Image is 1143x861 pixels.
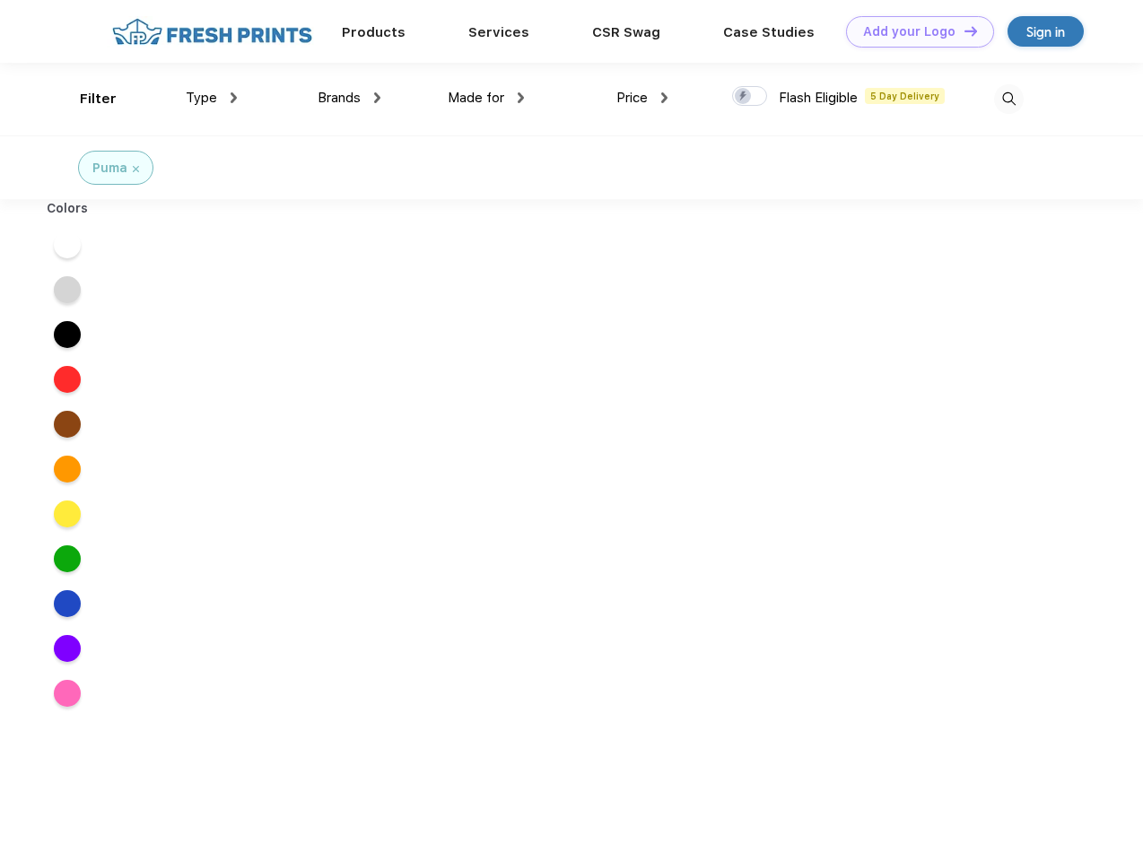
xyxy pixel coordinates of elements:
[1026,22,1065,42] div: Sign in
[661,92,667,103] img: dropdown.png
[374,92,380,103] img: dropdown.png
[863,24,955,39] div: Add your Logo
[518,92,524,103] img: dropdown.png
[994,84,1024,114] img: desktop_search.svg
[342,24,406,40] a: Products
[186,90,217,106] span: Type
[80,89,117,109] div: Filter
[468,24,529,40] a: Services
[592,24,660,40] a: CSR Swag
[964,26,977,36] img: DT
[1008,16,1084,47] a: Sign in
[133,166,139,172] img: filter_cancel.svg
[318,90,361,106] span: Brands
[616,90,648,106] span: Price
[231,92,237,103] img: dropdown.png
[865,88,945,104] span: 5 Day Delivery
[33,199,102,218] div: Colors
[448,90,504,106] span: Made for
[779,90,858,106] span: Flash Eligible
[107,16,318,48] img: fo%20logo%202.webp
[92,159,127,178] div: Puma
